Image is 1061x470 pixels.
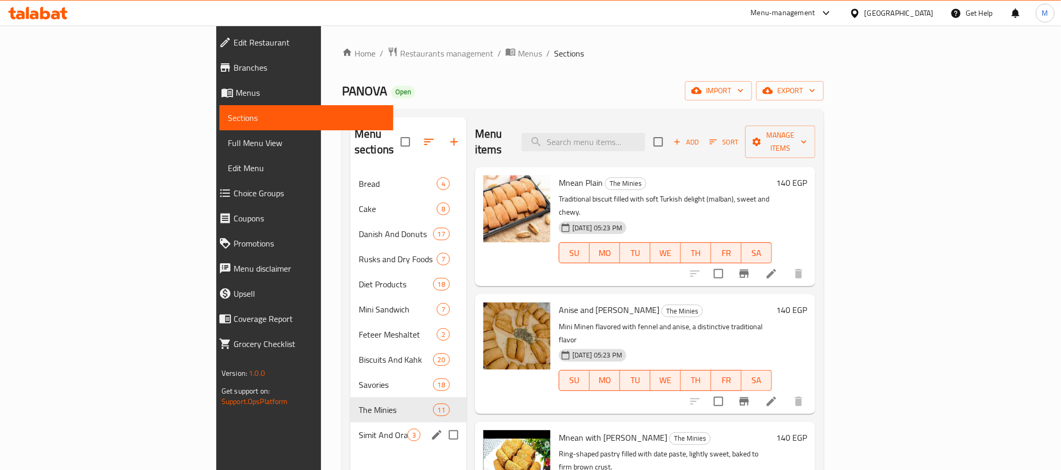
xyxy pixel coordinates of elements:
[391,86,415,98] div: Open
[559,370,590,391] button: SU
[359,404,433,416] span: The Minies
[211,256,393,281] a: Menu disclaimer
[605,177,646,189] span: The Minies
[350,171,467,196] div: Bread4
[434,355,449,365] span: 20
[708,390,730,412] span: Select to update
[359,303,437,316] div: Mini Sandwich
[620,242,650,263] button: TU
[703,134,745,150] span: Sort items
[437,254,449,264] span: 7
[350,397,467,422] div: The Minies11
[234,312,385,325] span: Coverage Report
[568,223,626,233] span: [DATE] 05:23 PM
[715,245,737,261] span: FR
[234,287,385,300] span: Upsell
[211,181,393,206] a: Choice Groups
[590,242,620,263] button: MO
[437,330,449,340] span: 2
[211,30,393,55] a: Edit Restaurant
[624,245,646,261] span: TU
[236,86,385,99] span: Menus
[661,305,703,317] div: The Minies
[786,261,811,286] button: delete
[359,253,437,265] span: Rusks and Dry Foods
[710,136,738,148] span: Sort
[670,432,710,444] span: The Minies
[234,187,385,199] span: Choice Groups
[228,162,385,174] span: Edit Menu
[211,206,393,231] a: Coupons
[685,81,752,100] button: import
[732,389,757,414] button: Branch-specific-item
[394,131,416,153] span: Select all sections
[219,130,393,155] a: Full Menu View
[350,221,467,247] div: Danish And Donuts17
[590,370,620,391] button: MO
[350,196,467,221] div: Cake8
[563,245,585,261] span: SU
[647,131,669,153] span: Select section
[437,177,450,190] div: items
[350,247,467,272] div: Rusks and Dry Foods7
[222,384,270,398] span: Get support on:
[437,203,450,215] div: items
[433,378,450,391] div: items
[732,261,757,286] button: Branch-specific-item
[228,137,385,149] span: Full Menu View
[359,378,433,391] span: Savories
[711,242,742,263] button: FR
[437,204,449,214] span: 8
[350,372,467,397] div: Savories18
[746,373,768,388] span: SA
[350,422,467,447] div: Simit And Oras3edit
[211,231,393,256] a: Promotions
[559,175,603,191] span: Mnean Plain
[429,427,445,443] button: edit
[685,373,707,388] span: TH
[594,373,616,388] span: MO
[563,373,585,388] span: SU
[437,305,449,315] span: 7
[359,177,437,190] span: Bread
[234,338,385,350] span: Grocery Checklist
[433,353,450,366] div: items
[624,373,646,388] span: TU
[776,175,807,190] h6: 140 EGP
[708,263,730,285] span: Select to update
[234,212,385,225] span: Coupons
[234,61,385,74] span: Branches
[350,297,467,322] div: Mini Sandwich7
[518,47,542,60] span: Menus
[211,281,393,306] a: Upsell
[546,47,550,60] li: /
[441,129,467,154] button: Add section
[434,229,449,239] span: 17
[715,373,737,388] span: FR
[650,370,681,391] button: WE
[433,278,450,290] div: items
[865,7,934,19] div: [GEOGRAPHIC_DATA]
[359,328,437,341] div: Feteer Meshaltet
[234,237,385,250] span: Promotions
[359,353,433,366] div: Biscuits And Kahk
[222,366,247,380] span: Version:
[756,81,824,100] button: export
[234,262,385,275] span: Menu disclaimer
[765,267,778,280] a: Edit menu item
[669,432,711,445] div: The Minies
[350,272,467,297] div: Diet Products18
[594,245,616,261] span: MO
[416,129,441,154] span: Sort sections
[391,87,415,96] span: Open
[434,405,449,415] span: 11
[662,305,702,317] span: The Minies
[685,245,707,261] span: TH
[681,370,711,391] button: TH
[765,395,778,408] a: Edit menu item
